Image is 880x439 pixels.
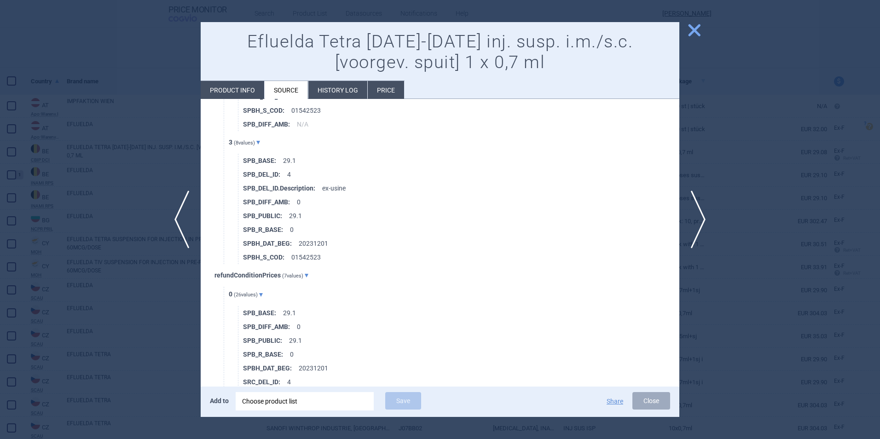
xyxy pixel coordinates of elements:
strong: SPBH_DAT_BEG : [243,361,299,375]
button: Share [607,398,623,404]
li: ex-usine [243,181,679,195]
strong: SPB_DIFF_AMB : [243,195,297,209]
button: 3 (8values) [229,135,267,150]
li: 29.1 [243,154,679,168]
li: 20231201 [243,361,679,375]
span: ( 26 values) [234,292,258,298]
li: 4 [243,375,679,389]
strong: SPB_DIFF_AMB : [243,320,297,334]
div: Choose product list [236,392,374,410]
li: Source [265,81,308,99]
li: 29.1 [243,334,679,347]
button: Close [632,392,670,410]
strong: SPB_BASE : [243,306,283,320]
button: 0 (26values) [229,287,270,302]
strong: SRC_DEL_ID : [243,375,287,389]
li: Product info [201,81,264,99]
strong: SPBH_DAT_BEG : [243,237,299,250]
li: History log [308,81,367,99]
h1: Efluelda Tetra [DATE]-[DATE] inj. susp. i.m./s.c. [voorgev. spuit] 1 x 0,7 ml [210,31,670,73]
strong: SPB_R_BASE : [243,223,290,237]
strong: SPB_PUBLIC : [243,209,289,223]
li: 29.1 [243,209,679,223]
button: Save [385,392,421,410]
strong: refundConditionPrices [214,271,281,279]
li: 0 [243,195,679,209]
strong: SPBH_S_COD : [243,250,291,264]
span: ( 8 values) [234,140,255,146]
strong: SPB_R_BASE : [243,347,290,361]
li: 0 [243,320,679,334]
button: refundConditionPrices (7values) [214,268,315,283]
li: 01542523 [243,250,679,264]
strong: SPBH_S_COD : [243,104,291,117]
strong: SPB_BASE : [243,154,283,168]
li: Price [368,81,404,99]
strong: SPB_DIFF_AMB : [243,117,297,131]
li: 20231201 [243,237,679,250]
span: ( 7 values) [282,273,303,279]
strong: 3 [229,139,232,146]
strong: 0 [229,290,232,298]
strong: SPB_DEL_ID : [243,168,287,181]
li: 29.1 [243,306,679,320]
span: N/A [297,121,308,128]
li: 4 [243,168,679,181]
strong: SPB_DEL_ID.Description : [243,181,322,195]
div: Choose product list [242,392,367,410]
li: 0 [243,223,679,237]
p: Add to [210,392,229,410]
li: 0 [243,347,679,361]
strong: SPB_PUBLIC : [243,334,289,347]
li: 01542523 [243,104,679,117]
